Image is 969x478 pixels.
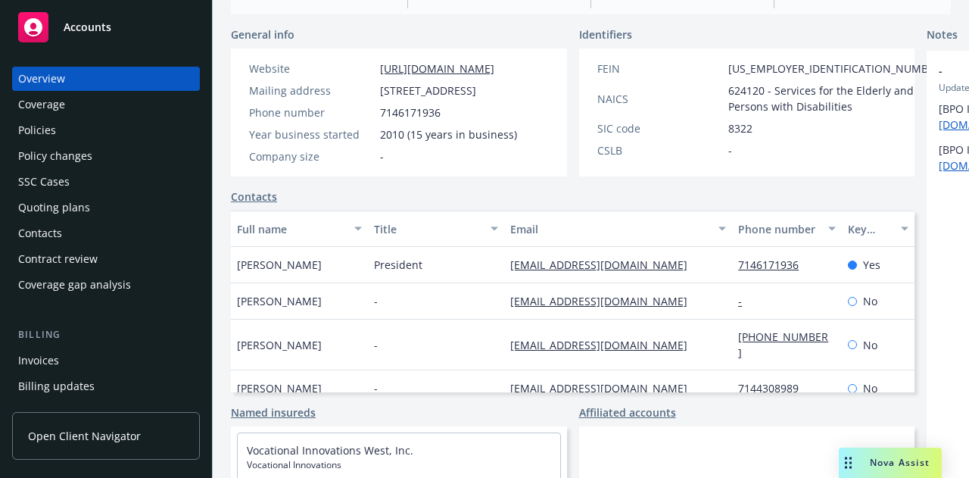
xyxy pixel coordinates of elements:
[231,189,277,205] a: Contacts
[510,338,699,352] a: [EMAIL_ADDRESS][DOMAIN_NAME]
[738,258,811,272] a: 7146171936
[839,448,942,478] button: Nova Assist
[863,257,880,273] span: Yes
[237,380,322,396] span: [PERSON_NAME]
[249,83,374,98] div: Mailing address
[597,91,722,107] div: NAICS
[12,374,200,398] a: Billing updates
[374,293,378,309] span: -
[579,27,632,42] span: Identifiers
[374,337,378,353] span: -
[579,405,676,420] a: Affiliated accounts
[732,211,841,247] button: Phone number
[728,61,945,77] span: [US_EMPLOYER_IDENTIFICATION_NUMBER]
[380,83,476,98] span: [STREET_ADDRESS]
[231,211,368,247] button: Full name
[738,221,818,237] div: Phone number
[12,118,200,142] a: Policies
[12,92,200,117] a: Coverage
[247,443,413,458] a: Vocational Innovations West, Inc.
[18,247,98,271] div: Contract review
[380,127,517,142] span: 2010 (15 years in business)
[374,380,378,396] span: -
[18,221,62,245] div: Contacts
[64,21,111,33] span: Accounts
[510,381,699,395] a: [EMAIL_ADDRESS][DOMAIN_NAME]
[728,83,945,114] span: 624120 - Services for the Elderly and Persons with Disabilities
[249,148,374,164] div: Company size
[247,458,551,472] span: Vocational Innovations
[368,211,505,247] button: Title
[18,273,131,297] div: Coverage gap analysis
[12,247,200,271] a: Contract review
[738,381,811,395] a: 7144308989
[728,120,752,136] span: 8322
[237,293,322,309] span: [PERSON_NAME]
[28,428,141,444] span: Open Client Navigator
[12,221,200,245] a: Contacts
[12,144,200,168] a: Policy changes
[863,293,877,309] span: No
[12,348,200,373] a: Invoices
[249,105,374,120] div: Phone number
[249,127,374,142] div: Year business started
[738,294,754,308] a: -
[18,118,56,142] div: Policies
[870,456,930,469] span: Nova Assist
[12,6,200,48] a: Accounts
[597,142,722,158] div: CSLB
[374,221,482,237] div: Title
[504,211,732,247] button: Email
[12,195,200,220] a: Quoting plans
[863,380,877,396] span: No
[863,337,877,353] span: No
[18,170,70,194] div: SSC Cases
[12,327,200,342] div: Billing
[380,105,441,120] span: 7146171936
[380,61,494,76] a: [URL][DOMAIN_NAME]
[231,405,316,420] a: Named insureds
[597,120,722,136] div: SIC code
[18,348,59,373] div: Invoices
[237,337,322,353] span: [PERSON_NAME]
[18,195,90,220] div: Quoting plans
[237,221,345,237] div: Full name
[374,257,422,273] span: President
[12,273,200,297] a: Coverage gap analysis
[597,61,722,77] div: FEIN
[848,221,892,237] div: Key contact
[12,170,200,194] a: SSC Cases
[18,92,65,117] div: Coverage
[18,67,65,91] div: Overview
[18,144,92,168] div: Policy changes
[237,257,322,273] span: [PERSON_NAME]
[738,330,828,360] a: [PHONE_NUMBER]
[12,67,200,91] a: Overview
[231,27,294,42] span: General info
[728,142,732,158] span: -
[842,211,914,247] button: Key contact
[510,221,709,237] div: Email
[380,148,384,164] span: -
[510,294,699,308] a: [EMAIL_ADDRESS][DOMAIN_NAME]
[510,258,699,272] a: [EMAIL_ADDRESS][DOMAIN_NAME]
[927,27,958,45] span: Notes
[18,374,95,398] div: Billing updates
[249,61,374,77] div: Website
[839,448,858,478] div: Drag to move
